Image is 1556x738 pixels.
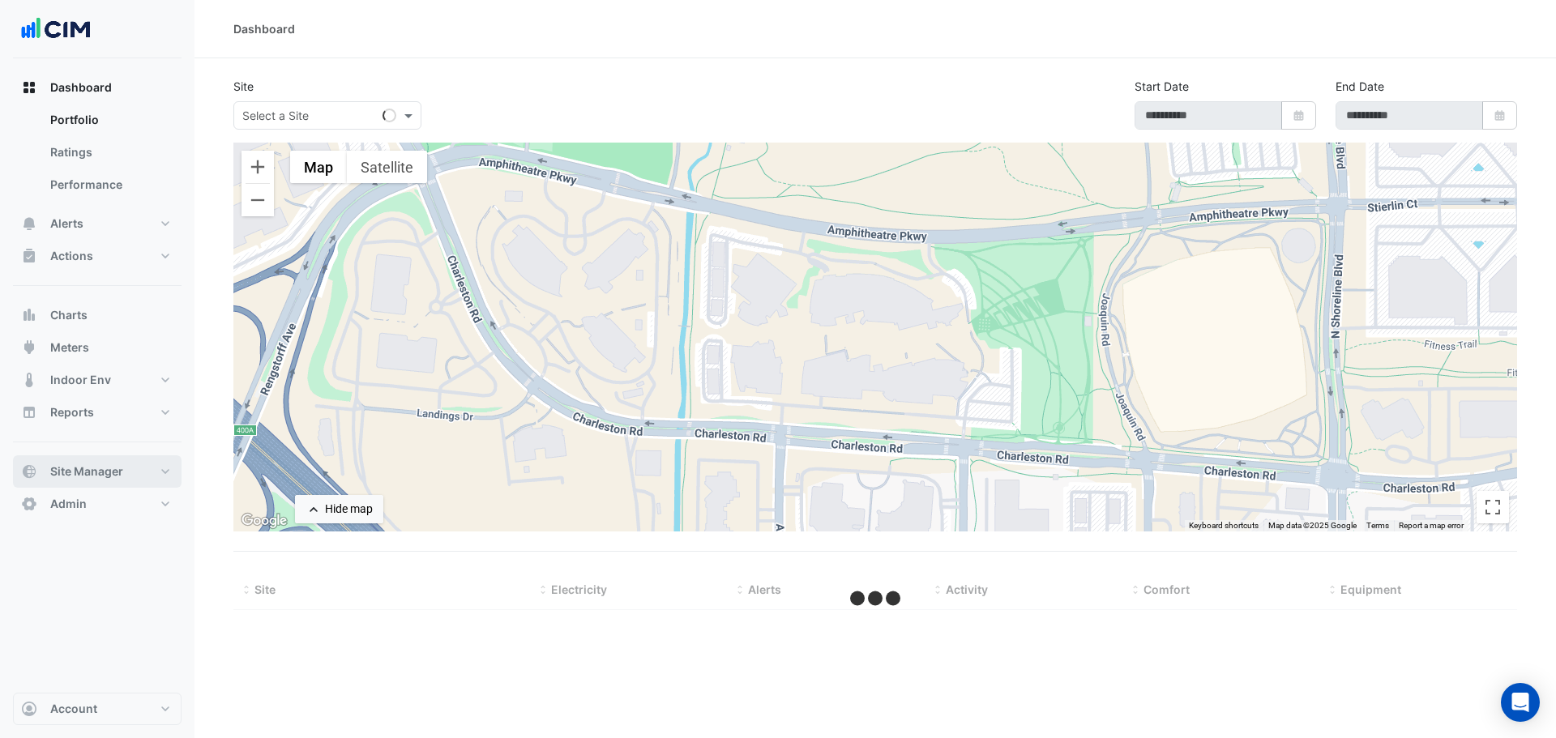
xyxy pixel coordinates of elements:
span: Charts [50,307,88,323]
button: Toggle fullscreen view [1477,491,1509,523]
app-icon: Meters [21,339,37,356]
div: Open Intercom Messenger [1501,683,1540,722]
label: End Date [1336,78,1384,95]
button: Site Manager [13,455,182,488]
span: Electricity [551,582,607,596]
span: Alerts [50,215,83,232]
span: Admin [50,496,87,512]
span: Account [50,701,97,717]
label: Site [233,78,254,95]
button: Show satellite imagery [347,151,427,183]
app-icon: Alerts [21,215,37,232]
button: Dashboard [13,71,182,104]
img: Google [237,510,291,531]
div: Dashboard [233,20,295,37]
button: Zoom out [242,184,274,216]
app-icon: Admin [21,496,37,512]
a: Ratings [37,136,182,169]
button: Zoom in [242,151,274,183]
span: Equipment [1340,582,1401,596]
a: Open this area in Google Maps (opens a new window) [237,510,291,531]
span: Indoor Env [50,372,111,388]
span: Site Manager [50,463,123,480]
span: Reports [50,404,94,420]
button: Meters [13,331,182,364]
button: Account [13,693,182,725]
button: Alerts [13,207,182,240]
button: Charts [13,299,182,331]
span: Actions [50,248,93,264]
button: Show street map [290,151,347,183]
span: Activity [946,582,988,596]
button: Actions [13,240,182,272]
app-icon: Site Manager [21,463,37,480]
button: Hide map [295,495,383,523]
a: Terms (opens in new tab) [1366,521,1389,530]
app-icon: Actions [21,248,37,264]
a: Report a map error [1399,521,1464,530]
img: Company Logo [19,13,92,45]
span: Map data ©2025 Google [1268,521,1357,530]
app-icon: Reports [21,404,37,420]
button: Admin [13,488,182,520]
span: Alerts [748,582,781,596]
span: Site [254,582,276,596]
span: Meters [50,339,89,356]
label: Start Date [1135,78,1189,95]
button: Indoor Env [13,364,182,396]
button: Reports [13,396,182,429]
app-icon: Indoor Env [21,372,37,388]
button: Keyboard shortcuts [1189,520,1259,531]
a: Portfolio [37,104,182,136]
div: Hide map [325,501,373,518]
a: Performance [37,169,182,201]
app-icon: Charts [21,307,37,323]
span: Dashboard [50,79,112,96]
span: Comfort [1143,582,1190,596]
div: Dashboard [13,104,182,207]
app-icon: Dashboard [21,79,37,96]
